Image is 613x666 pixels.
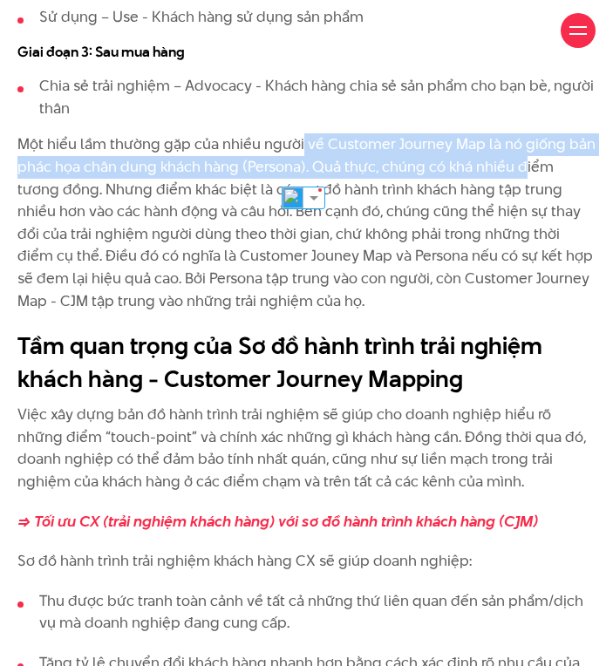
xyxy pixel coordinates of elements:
p: Một hiểu lầm thường gặp của nhiều người về Customer Journey Map là nó giống bản phác họa chân dun... [17,133,596,312]
p: Sơ đồ hành trình trải nghiệm khách hàng CX sẽ giúp doanh nghiệp: [17,550,596,573]
li: Chia sẻ trải nghiệm – Advocacy - Khách hàng chia sẻ sản phẩm cho bạn bè, người thân​ [17,75,596,119]
p: Việc xây dựng bản đồ hành trình trải nghiệm sẽ giúp cho doanh nghiệp hiểu rõ những điểm “touch-po... [17,404,596,493]
a: => Tối ưu CX (trải nghiệm khách hàng) với sơ đồ hành trình khách hàng (CJM) [17,511,538,532]
li: Thu được bức tranh toàn cảnh về tất cả những thứ liên quan đến sản phẩm/dịch vụ mà doanh nghiệp đ... [17,590,596,635]
h2: Tầm quan trọng của Sơ đồ hành trình trải nghiệm khách hàng - Customer Journey Mapping [17,330,596,395]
